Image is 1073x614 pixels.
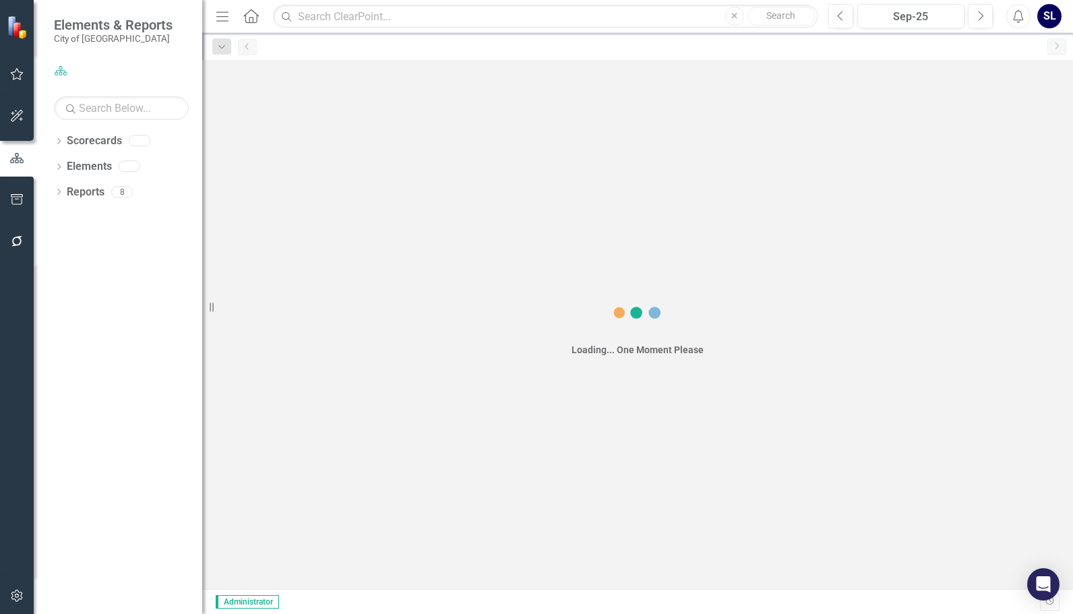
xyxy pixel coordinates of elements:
[857,4,964,28] button: Sep-25
[111,186,133,197] div: 8
[572,343,704,357] div: Loading... One Moment Please
[67,159,112,175] a: Elements
[54,17,173,33] span: Elements & Reports
[54,33,173,44] small: City of [GEOGRAPHIC_DATA]
[54,96,189,120] input: Search Below...
[67,133,122,149] a: Scorecards
[1027,568,1060,601] div: Open Intercom Messenger
[862,9,960,25] div: Sep-25
[747,7,815,26] button: Search
[273,5,818,28] input: Search ClearPoint...
[766,10,795,21] span: Search
[216,595,279,609] span: Administrator
[1037,4,1062,28] button: SL
[67,185,104,200] a: Reports
[7,15,30,38] img: ClearPoint Strategy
